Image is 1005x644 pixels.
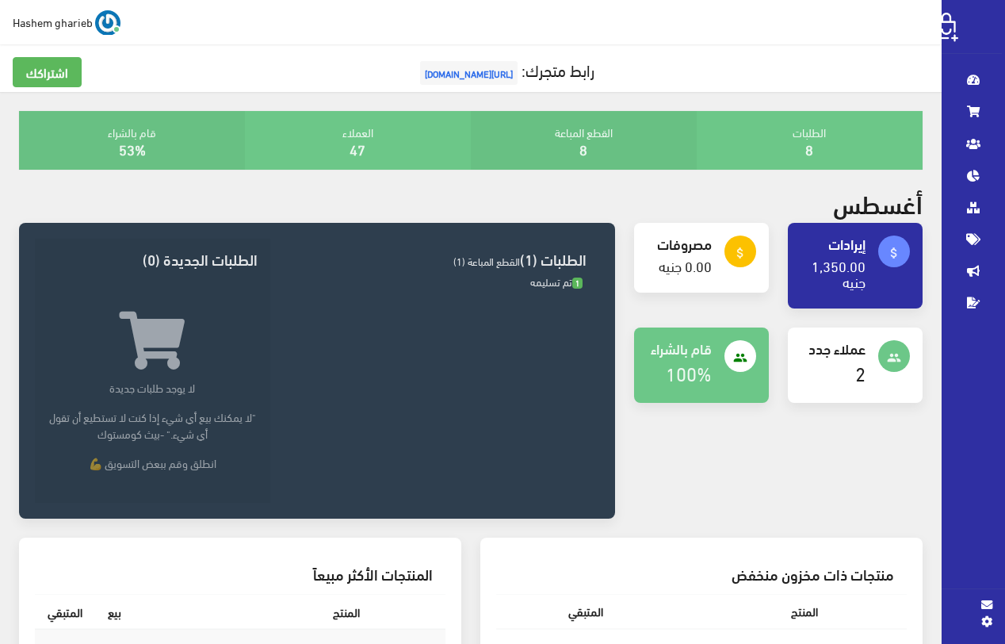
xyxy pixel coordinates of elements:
a: ... Hashem gharieb [13,10,120,35]
a: 8 [805,136,813,162]
div: قام بالشراء [19,111,245,170]
a: 47 [350,136,365,162]
a: 2 [855,355,866,389]
h3: منتجات ذات مخزون منخفض [509,566,894,581]
h3: المنتجات الأكثر مبيعاً [48,566,433,581]
h3: الطلبات الجديدة (0) [48,251,257,266]
p: لا يوجد طلبات جديدة [48,379,257,396]
span: Hashem gharieb [13,12,93,32]
a: رابط متجرك:[URL][DOMAIN_NAME] [416,55,594,84]
div: القطع المباعة [471,111,697,170]
th: المتبقي [35,595,95,630]
span: القطع المباعة (1) [453,251,520,270]
p: "لا يمكنك بيع أي شيء إذا كنت لا تستطيع أن تقول أي شيء." -بيث كومستوك [48,408,257,442]
h4: إيرادات [801,236,866,251]
div: الطلبات [697,111,923,170]
h2: أغسطس [833,189,923,217]
h4: مصروفات [647,236,712,251]
a: 53% [119,136,146,162]
th: المتبقي [496,595,675,629]
i: attach_money [887,246,901,260]
p: انطلق وقم ببعض التسويق 💪 [48,454,257,471]
div: العملاء [245,111,471,170]
th: بيع [95,595,134,630]
a: 0.00 جنيه [659,252,712,278]
h4: قام بالشراء [647,340,712,356]
a: 1,350.00 جنيه [812,252,866,294]
a: 100% [666,355,712,389]
span: تم تسليمه [530,272,583,291]
i: attach_money [733,246,747,260]
th: المنتج [134,595,373,630]
span: [URL][DOMAIN_NAME] [420,61,518,85]
a: اشتراكك [13,57,82,87]
i: people [733,351,747,365]
i: people [887,351,901,365]
th: المنتج [675,595,831,629]
a: 8 [579,136,587,162]
img: ... [95,10,120,36]
span: 1 [572,278,583,289]
h4: عملاء جدد [801,340,866,356]
h3: الطلبات (1) [283,251,587,266]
